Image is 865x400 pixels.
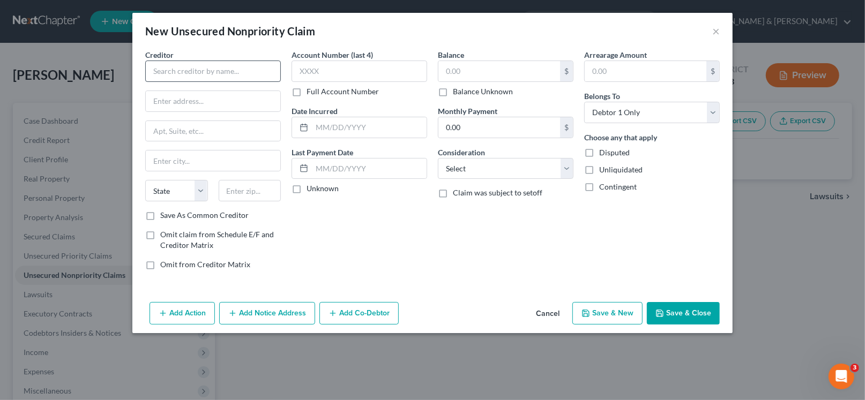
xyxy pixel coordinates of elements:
span: Omit claim from Schedule E/F and Creditor Matrix [160,230,274,250]
input: XXXX [292,61,427,82]
span: Claim was subject to setoff [453,188,542,197]
div: New Unsecured Nonpriority Claim [145,24,315,39]
span: Contingent [599,182,637,191]
button: Add Co-Debtor [319,302,399,324]
label: Last Payment Date [292,147,353,158]
input: Apt, Suite, etc... [146,121,280,141]
input: Enter address... [146,91,280,111]
input: MM/DD/YYYY [312,159,427,179]
div: $ [706,61,719,81]
div: $ [560,61,573,81]
span: 3 [851,364,859,372]
label: Choose any that apply [584,132,657,143]
span: Creditor [145,50,174,59]
label: Date Incurred [292,105,338,117]
span: Omit from Creditor Matrix [160,260,250,269]
label: Balance Unknown [453,86,513,97]
input: 0.00 [438,117,560,138]
button: Add Action [150,302,215,324]
label: Account Number (last 4) [292,49,373,61]
label: Consideration [438,147,485,158]
input: Enter zip... [219,180,281,201]
iframe: Intercom live chat [829,364,854,389]
input: Enter city... [146,150,280,171]
button: Cancel [527,303,568,324]
label: Save As Common Creditor [160,210,249,221]
div: $ [560,117,573,138]
span: Belongs To [584,92,620,101]
label: Full Account Number [307,86,379,97]
input: 0.00 [438,61,560,81]
span: Disputed [599,148,630,157]
span: Unliquidated [599,165,643,174]
label: Balance [438,49,464,61]
button: Save & Close [647,302,720,324]
input: Search creditor by name... [145,61,281,82]
label: Unknown [307,183,339,194]
button: Save & New [572,302,643,324]
input: MM/DD/YYYY [312,117,427,138]
button: Add Notice Address [219,302,315,324]
button: × [712,25,720,37]
label: Monthly Payment [438,105,497,117]
label: Arrearage Amount [584,49,647,61]
input: 0.00 [585,61,706,81]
